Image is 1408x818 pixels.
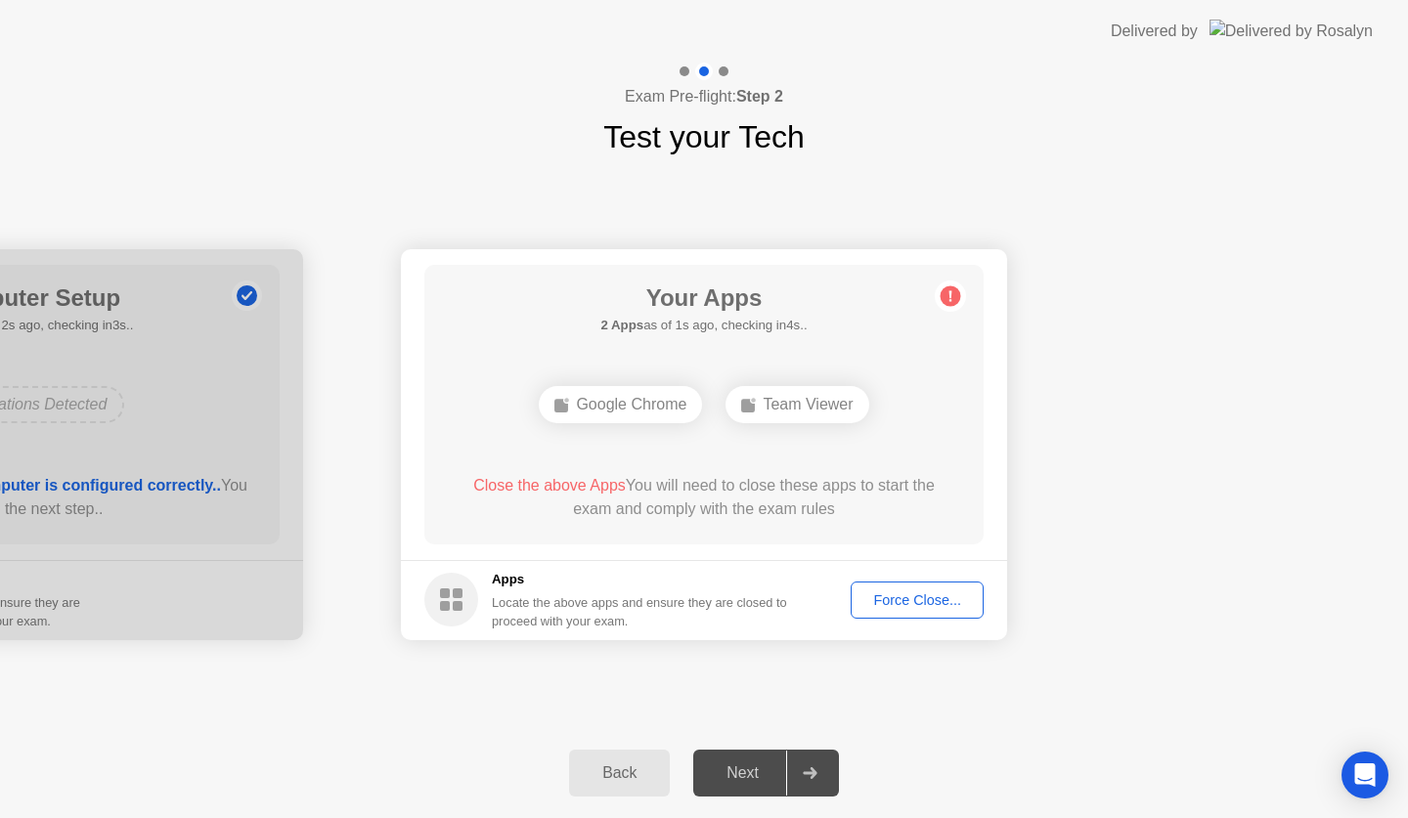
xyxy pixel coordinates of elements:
button: Next [693,750,839,796]
button: Back [569,750,670,796]
b: 2 Apps [600,318,643,332]
img: Delivered by Rosalyn [1210,20,1373,42]
b: Step 2 [736,88,783,105]
span: Close the above Apps [473,477,626,494]
div: You will need to close these apps to start the exam and comply with the exam rules [453,474,956,521]
button: Force Close... [851,581,984,619]
div: Locate the above apps and ensure they are closed to proceed with your exam. [492,593,788,630]
div: Google Chrome [539,386,702,423]
h5: as of 1s ago, checking in4s.. [600,316,807,335]
div: Force Close... [858,592,977,608]
div: Delivered by [1111,20,1198,43]
div: Back [575,764,664,782]
h5: Apps [492,570,788,589]
h4: Exam Pre-flight: [625,85,783,108]
div: Next [699,764,786,782]
h1: Your Apps [600,280,807,316]
div: Open Intercom Messenger [1342,752,1388,798]
h1: Test your Tech [603,113,805,160]
div: Team Viewer [726,386,868,423]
